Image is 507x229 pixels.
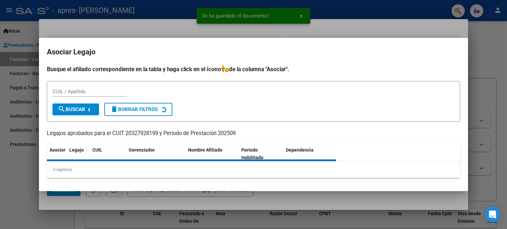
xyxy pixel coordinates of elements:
[69,147,84,153] span: Legajo
[47,161,460,178] div: 0 registros
[90,143,126,165] datatable-header-cell: CUIL
[126,143,186,165] datatable-header-cell: Gerenciador
[47,143,67,165] datatable-header-cell: Asociar
[58,106,85,112] span: Buscar
[186,143,239,165] datatable-header-cell: Nombre Afiliado
[241,147,263,160] span: Periodo Habilitado
[110,105,118,113] mat-icon: delete
[92,147,102,153] span: CUIL
[110,106,158,112] span: Borrar Filtros
[47,65,460,73] h4: Busque el afiliado correspondiente en la tabla y haga click en el ícono de la columna "Asociar".
[58,105,66,113] mat-icon: search
[104,103,172,116] button: Borrar Filtros
[283,143,336,165] datatable-header-cell: Dependencia
[47,46,460,58] h2: Asociar Legajo
[485,207,500,222] div: Open Intercom Messenger
[67,143,90,165] datatable-header-cell: Legajo
[286,147,314,153] span: Dependencia
[50,147,65,153] span: Asociar
[52,103,99,115] button: Buscar
[129,147,155,153] span: Gerenciador
[239,143,283,165] datatable-header-cell: Periodo Habilitado
[188,147,222,153] span: Nombre Afiliado
[47,129,460,138] p: Legajos aprobados para el CUIT 20327928199 y Período de Prestación 202509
